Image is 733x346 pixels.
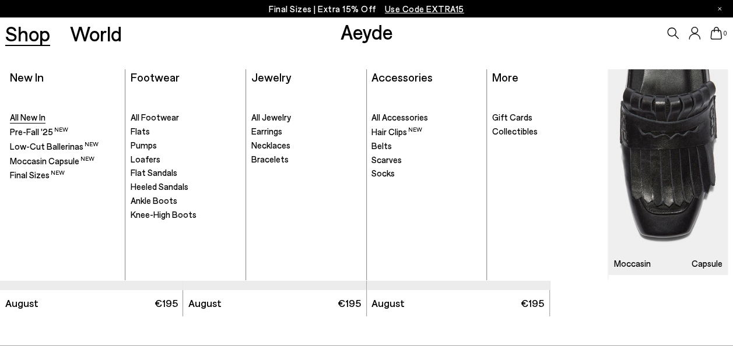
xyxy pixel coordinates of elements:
[131,167,240,179] a: Flat Sandals
[251,154,289,164] span: Bracelets
[10,112,120,123] a: All New In
[367,290,549,316] a: August €195
[338,296,361,310] span: €195
[341,19,393,44] a: Aeyde
[10,169,120,181] a: Final Sizes
[371,126,422,137] span: Hair Clips
[371,154,481,166] a: Scarves
[385,3,464,14] span: Navigate to /collections/ss25-final-sizes
[269,2,464,16] p: Final Sizes | Extra 15% Off
[131,126,240,137] a: Flats
[492,126,602,137] a: Collectibles
[10,170,65,180] span: Final Sizes
[492,112,532,122] span: Gift Cards
[131,140,157,150] span: Pumps
[155,296,178,310] span: €195
[613,259,650,268] h3: Moccasin
[608,69,728,275] a: Moccasin Capsule
[492,112,602,123] a: Gift Cards
[251,126,361,137] a: Earrings
[131,181,240,193] a: Heeled Sandals
[371,154,402,165] span: Scarves
[722,30,728,37] span: 0
[251,140,290,150] span: Necklaces
[371,140,481,152] a: Belts
[371,112,481,123] a: All Accessories
[492,70,518,84] a: More
[371,70,433,84] a: Accessories
[10,155,120,167] a: Moccasin Capsule
[188,296,222,310] span: August
[371,168,395,178] span: Socks
[131,70,180,84] a: Footwear
[371,126,481,138] a: Hair Clips
[608,69,728,275] img: Mobile_e6eede4d-78b8-4bd1-ae2a-4197e375e133_900x.jpg
[183,290,366,316] a: August €195
[131,154,240,165] a: Loafers
[131,195,240,207] a: Ankle Boots
[371,112,428,122] span: All Accessories
[10,126,68,137] span: Pre-Fall '25
[131,209,240,221] a: Knee-High Boots
[371,296,405,310] span: August
[251,112,291,122] span: All Jewelry
[131,112,240,123] a: All Footwear
[251,70,291,84] a: Jewelry
[10,156,94,166] span: Moccasin Capsule
[521,296,544,310] span: €195
[131,126,150,136] span: Flats
[131,167,177,178] span: Flat Sandals
[131,181,188,192] span: Heeled Sandals
[131,209,197,220] span: Knee-High Boots
[10,126,120,138] a: Pre-Fall '25
[131,154,160,164] span: Loafers
[692,259,723,268] h3: Capsule
[131,112,179,122] span: All Footwear
[251,126,282,136] span: Earrings
[10,70,44,84] a: New In
[251,112,361,123] a: All Jewelry
[5,296,38,310] span: August
[131,195,177,206] span: Ankle Boots
[10,112,45,122] span: All New In
[131,140,240,151] a: Pumps
[371,168,481,179] a: Socks
[710,27,722,40] a: 0
[251,140,361,151] a: Necklaces
[10,141,99,151] span: Low-Cut Ballerinas
[5,23,50,44] a: Shop
[70,23,122,44] a: World
[492,126,538,136] span: Collectibles
[10,140,120,153] a: Low-Cut Ballerinas
[371,140,392,151] span: Belts
[251,154,361,165] a: Bracelets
